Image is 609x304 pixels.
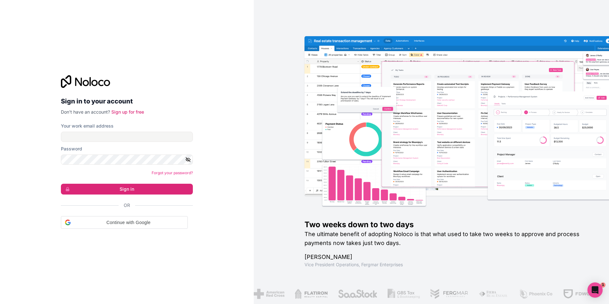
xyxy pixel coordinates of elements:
[304,261,589,268] h1: Vice President Operations , Fergmar Enterprises
[517,289,552,299] img: /assets/phoenix-BREaitsQ.png
[61,123,114,129] label: Your work email address
[252,289,283,299] img: /assets/american-red-cross-BAupjrZR.png
[561,289,599,299] img: /assets/fdworks-Bi04fVtw.png
[477,289,507,299] img: /assets/fiera-fwj2N5v4.png
[429,289,467,299] img: /assets/fergmar-CudnrXN5.png
[61,184,193,195] button: Sign in
[61,132,193,142] input: Email address
[152,170,193,175] a: Forgot your password?
[304,230,589,248] h2: The ultimate benefit of adopting Noloco is that what used to take two weeks to approve and proces...
[336,289,376,299] img: /assets/saastock-C6Zbiodz.png
[304,253,589,261] h1: [PERSON_NAME]
[61,216,188,229] div: Continue with Google
[293,289,326,299] img: /assets/flatiron-C8eUkumj.png
[587,282,603,298] div: Open Intercom Messenger
[386,289,419,299] img: /assets/gbstax-C-GtDUiK.png
[304,220,589,230] h1: Two weeks down to two days
[111,109,144,115] a: Sign up for free
[61,146,82,152] label: Password
[600,282,606,287] span: 1
[61,155,193,165] input: Password
[61,96,193,107] h2: Sign in to your account
[124,202,130,208] span: Or
[61,109,110,115] span: Don't have an account?
[73,219,184,226] span: Continue with Google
